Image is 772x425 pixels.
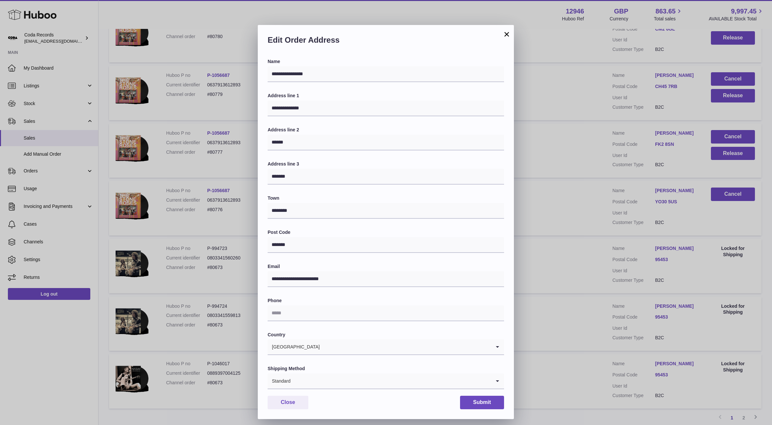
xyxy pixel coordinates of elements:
[268,366,504,372] label: Shipping Method
[503,30,511,38] button: ×
[268,127,504,133] label: Address line 2
[460,396,504,409] button: Submit
[268,373,291,389] span: Standard
[268,161,504,167] label: Address line 3
[268,339,504,355] div: Search for option
[268,339,320,354] span: [GEOGRAPHIC_DATA]
[320,339,491,354] input: Search for option
[268,229,504,235] label: Post Code
[268,93,504,99] label: Address line 1
[268,195,504,201] label: Town
[268,263,504,270] label: Email
[268,396,308,409] button: Close
[268,373,504,389] div: Search for option
[291,373,491,389] input: Search for option
[268,332,504,338] label: Country
[268,58,504,65] label: Name
[268,298,504,304] label: Phone
[268,35,504,49] h2: Edit Order Address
